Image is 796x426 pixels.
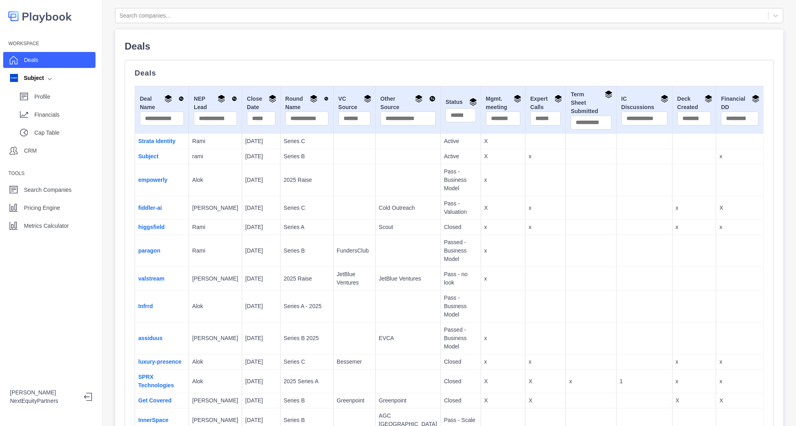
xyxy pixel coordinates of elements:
p: X [529,396,562,405]
div: Round Name [285,95,328,111]
a: Infrrd [138,303,153,309]
p: Pass - Valuation [444,199,478,216]
p: Alok [192,358,239,366]
a: Strata Identity [138,138,175,144]
p: X [484,377,522,386]
img: company image [10,74,18,82]
p: Series C [284,358,330,366]
p: Passed - Business Model [444,238,478,263]
p: Pricing Engine [24,204,60,212]
p: X [484,152,522,161]
a: assiduus [138,335,163,341]
p: Closed [444,396,478,405]
p: JetBlue Ventures [379,275,437,283]
p: rami [192,152,239,161]
p: Scout [379,223,437,231]
p: [DATE] [245,176,277,184]
img: Group By [269,95,277,103]
p: Closed [444,377,478,386]
p: X [484,137,522,145]
p: Deals [24,56,38,64]
p: Profile [34,93,96,101]
p: JetBlue Ventures [337,270,372,287]
p: x [484,358,522,366]
p: x [719,358,760,366]
p: X [529,377,562,386]
p: x [484,275,522,283]
p: Greenpoint [379,396,437,405]
p: [DATE] [245,204,277,212]
p: Pass - Business Model [444,294,478,319]
a: higgsfield [138,224,165,230]
a: valstream [138,275,164,282]
p: Closed [444,223,478,231]
div: NEP Lead [194,95,237,111]
p: [PERSON_NAME] [192,275,239,283]
p: x [529,223,562,231]
img: Group By [661,95,669,103]
p: Metrics Calculator [24,222,69,230]
p: x [676,223,713,231]
p: [DATE] [245,223,277,231]
p: [DATE] [245,396,277,405]
a: SPRX Technologies [138,374,174,388]
p: x [569,377,613,386]
p: Series B [284,152,330,161]
div: Deal Name [140,95,184,111]
p: NextEquityPartners [10,397,78,405]
p: x [676,377,713,386]
p: Financials [34,111,96,119]
p: Pass - Business Model [444,167,478,193]
p: x [676,358,713,366]
div: Close Date [247,95,275,111]
img: Group By [310,95,318,103]
p: [PERSON_NAME] [10,388,78,397]
a: luxury-presence [138,358,181,365]
p: Series B [284,247,330,255]
p: Closed [444,358,478,366]
p: Alok [192,377,239,386]
img: Sort [232,95,237,103]
p: Deals [135,70,764,76]
p: Cap Table [34,129,96,137]
img: Sort [429,95,436,103]
p: [PERSON_NAME] [192,416,239,424]
a: fiddler-ai [138,205,162,211]
p: Series B 2025 [284,334,330,342]
p: 2025 Raise [284,176,330,184]
a: Subject [138,153,159,159]
p: X [484,396,522,405]
p: Pass - Scale [444,416,478,424]
div: IC Discussions [621,95,667,111]
p: Series B [284,396,330,405]
p: x [484,334,522,342]
a: empowerly [138,177,167,183]
img: Group By [364,95,372,103]
div: Term Sheet Submitted [571,90,611,115]
img: Group By [513,95,521,103]
p: x [529,358,562,366]
p: [DATE] [245,416,277,424]
div: Subject [10,74,44,82]
img: Group By [752,95,760,103]
p: Series C [284,204,330,212]
p: x [676,204,713,212]
img: Group By [415,95,423,103]
p: Alok [192,176,239,184]
a: paragon [138,247,160,254]
p: x [529,152,562,161]
p: Rami [192,247,239,255]
p: [PERSON_NAME] [192,334,239,342]
p: [DATE] [245,247,277,255]
p: [DATE] [245,302,277,311]
p: Series C [284,137,330,145]
div: Mgmt. meeting [486,95,520,111]
p: x [484,176,522,184]
div: Status [446,98,476,108]
p: FundersClub [337,247,372,255]
div: Financial DD [721,95,758,111]
p: x [484,247,522,255]
p: Series B [284,416,330,424]
img: Group By [605,90,613,98]
p: x [719,223,760,231]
